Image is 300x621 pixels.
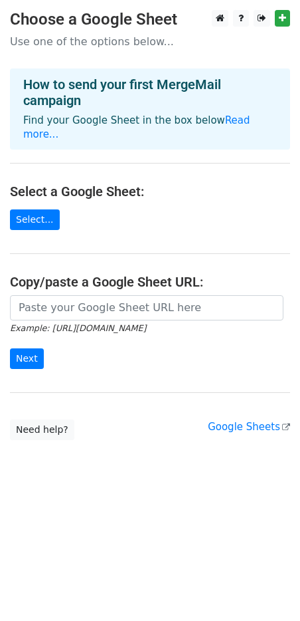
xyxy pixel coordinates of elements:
input: Paste your Google Sheet URL here [10,295,283,320]
a: Select... [10,209,60,230]
input: Next [10,348,44,369]
h4: How to send your first MergeMail campaign [23,76,277,108]
p: Use one of the options below... [10,35,290,49]
h4: Copy/paste a Google Sheet URL: [10,274,290,290]
small: Example: [URL][DOMAIN_NAME] [10,323,146,333]
a: Google Sheets [208,421,290,433]
h3: Choose a Google Sheet [10,10,290,29]
h4: Select a Google Sheet: [10,184,290,199]
p: Find your Google Sheet in the box below [23,114,277,142]
a: Read more... [23,114,250,140]
a: Need help? [10,420,74,440]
